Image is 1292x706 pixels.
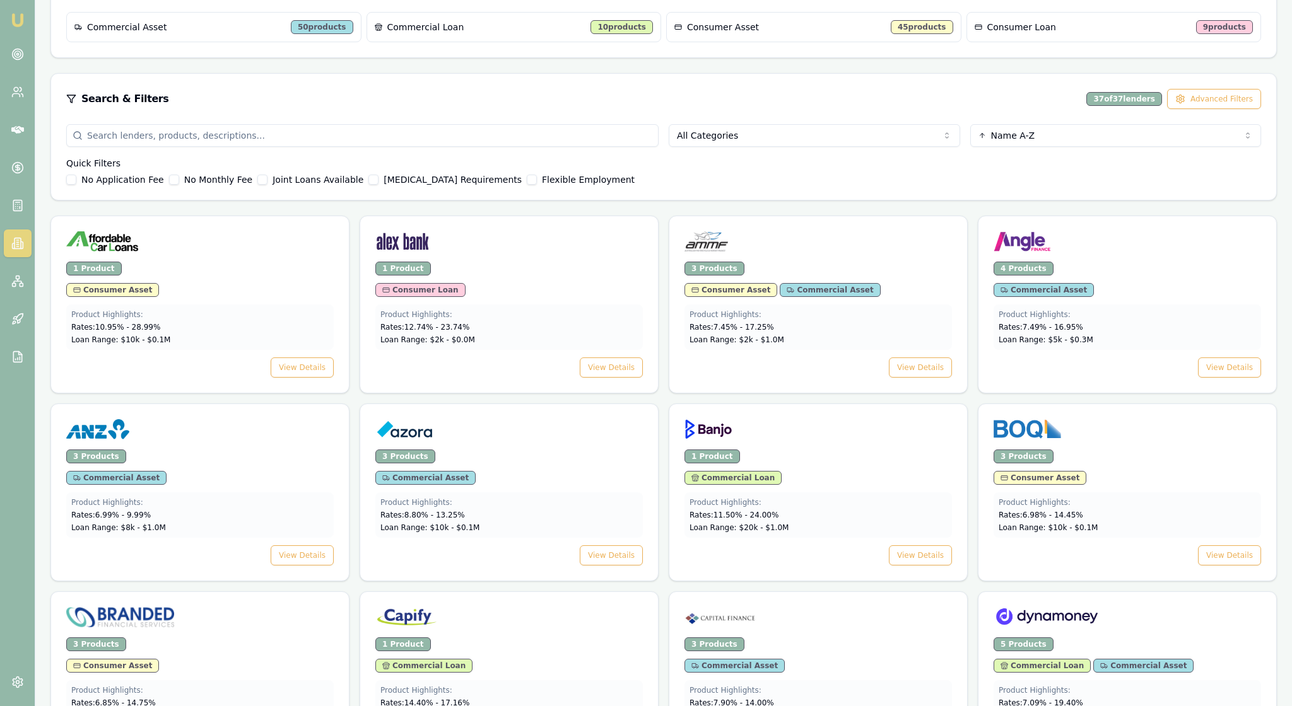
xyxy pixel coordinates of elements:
[1196,20,1253,34] div: 9 products
[542,175,635,184] label: Flexible Employment
[87,21,167,33] span: Commercial Asset
[71,335,170,344] span: Loan Range: $ 10 k - $ 0.1 M
[994,607,1100,627] img: Dynamoney logo
[375,419,433,439] img: Azora logo
[978,216,1277,393] a: Angle Finance logo4 ProductsCommercial AssetProduct Highlights:Rates:7.49% - 16.95%Loan Range: $5...
[66,157,1261,170] h4: Quick Filters
[73,285,152,295] span: Consumer Asset
[66,419,129,439] img: ANZ logo
[375,231,430,252] img: Alex Bank logo
[1001,473,1079,483] span: Consumer Asset
[66,449,126,463] div: 3 Products
[691,285,770,295] span: Consumer Asset
[690,323,774,332] span: Rates: 7.45 % - 17.25 %
[590,20,653,34] div: 10 products
[66,607,174,627] img: Branded Financial Services logo
[382,473,469,483] span: Commercial Asset
[999,497,1256,507] div: Product Highlights:
[690,523,789,532] span: Loan Range: $ 20 k - $ 1.0 M
[184,175,253,184] label: No Monthly Fee
[73,661,152,671] span: Consumer Asset
[999,685,1256,695] div: Product Highlights:
[380,523,479,532] span: Loan Range: $ 10 k - $ 0.1 M
[10,13,25,28] img: emu-icon-u.png
[1167,89,1261,109] button: Advanced Filters
[889,545,952,565] button: View Details
[684,231,728,252] img: AMMF logo
[375,607,438,627] img: Capify logo
[580,545,643,565] button: View Details
[1198,357,1261,378] button: View Details
[66,262,122,275] div: 1 Product
[71,497,329,507] div: Product Highlights:
[66,231,138,252] img: Affordable Car Loans logo
[360,216,659,393] a: Alex Bank logo1 ProductConsumer LoanProduct Highlights:Rates:12.74% - 23.74%Loan Range: $2k - $0....
[50,403,349,581] a: ANZ logo3 ProductsCommercial AssetProduct Highlights:Rates:6.99% - 9.99%Loan Range: $8k - $1.0MVi...
[384,175,522,184] label: [MEDICAL_DATA] Requirements
[994,637,1054,651] div: 5 Products
[690,685,947,695] div: Product Highlights:
[999,511,1083,519] span: Rates: 6.98 % - 14.45 %
[291,20,353,34] div: 50 products
[999,523,1098,532] span: Loan Range: $ 10 k - $ 0.1 M
[684,419,732,439] img: Banjo logo
[691,473,775,483] span: Commercial Loan
[382,661,466,671] span: Commercial Loan
[889,357,952,378] button: View Details
[691,661,778,671] span: Commercial Asset
[380,497,638,507] div: Product Highlights:
[1086,92,1161,106] div: 37 of 37 lenders
[375,449,435,463] div: 3 Products
[787,285,873,295] span: Commercial Asset
[891,20,953,34] div: 45 products
[690,310,947,320] div: Product Highlights:
[360,403,659,581] a: Azora logo3 ProductsCommercial AssetProduct Highlights:Rates:8.80% - 13.25%Loan Range: $10k - $0....
[580,357,643,378] button: View Details
[273,175,363,184] label: Joint Loans Available
[994,419,1061,439] img: BOQ Finance logo
[690,497,947,507] div: Product Highlights:
[71,685,329,695] div: Product Highlights:
[271,357,334,378] button: View Details
[669,403,968,581] a: Banjo logo1 ProductCommercial LoanProduct Highlights:Rates:11.50% - 24.00%Loan Range: $20k - $1.0...
[71,323,160,332] span: Rates: 10.95 % - 28.99 %
[380,323,469,332] span: Rates: 12.74 % - 23.74 %
[81,91,168,107] h3: Search & Filters
[684,637,744,651] div: 3 Products
[684,262,744,275] div: 3 Products
[690,511,778,519] span: Rates: 11.50 % - 24.00 %
[375,262,431,275] div: 1 Product
[66,124,659,147] input: Search lenders, products, descriptions...
[1100,661,1187,671] span: Commercial Asset
[71,310,329,320] div: Product Highlights:
[994,449,1054,463] div: 3 Products
[690,335,784,344] span: Loan Range: $ 2 k - $ 1.0 M
[380,335,475,344] span: Loan Range: $ 2 k - $ 0.0 M
[669,216,968,393] a: AMMF logo3 ProductsConsumer AssetCommercial AssetProduct Highlights:Rates:7.45% - 17.25%Loan Rang...
[684,607,756,627] img: Capital Finance logo
[978,403,1277,581] a: BOQ Finance logo3 ProductsConsumer AssetProduct Highlights:Rates:6.98% - 14.45%Loan Range: $10k -...
[375,637,431,651] div: 1 Product
[387,21,464,33] span: Commercial Loan
[66,637,126,651] div: 3 Products
[382,285,459,295] span: Consumer Loan
[1001,661,1084,671] span: Commercial Loan
[999,323,1083,332] span: Rates: 7.49 % - 16.95 %
[380,511,465,519] span: Rates: 8.80 % - 13.25 %
[987,21,1056,33] span: Consumer Loan
[999,335,1093,344] span: Loan Range: $ 5 k - $ 0.3 M
[71,511,151,519] span: Rates: 6.99 % - 9.99 %
[994,262,1054,275] div: 4 Products
[81,175,164,184] label: No Application Fee
[687,21,759,33] span: Consumer Asset
[73,473,160,483] span: Commercial Asset
[684,449,740,463] div: 1 Product
[380,310,638,320] div: Product Highlights:
[1198,545,1261,565] button: View Details
[1001,285,1087,295] span: Commercial Asset
[50,216,349,393] a: Affordable Car Loans logo1 ProductConsumer AssetProduct Highlights:Rates:10.95% - 28.99%Loan Rang...
[999,310,1256,320] div: Product Highlights:
[71,523,166,532] span: Loan Range: $ 8 k - $ 1.0 M
[994,231,1051,252] img: Angle Finance logo
[271,545,334,565] button: View Details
